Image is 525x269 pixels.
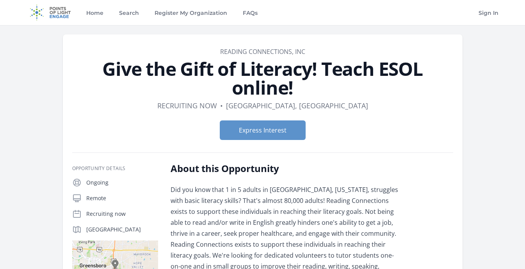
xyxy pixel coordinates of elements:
h2: About this Opportunity [171,162,399,175]
div: • [220,100,223,111]
p: [GEOGRAPHIC_DATA] [86,226,158,233]
h1: Give the Gift of Literacy! Teach ESOL online! [72,59,453,97]
dd: [GEOGRAPHIC_DATA], [GEOGRAPHIC_DATA] [226,100,368,111]
dd: Recruiting now [157,100,217,111]
p: Ongoing [86,179,158,187]
button: Express Interest [220,120,306,140]
h3: Opportunity Details [72,165,158,172]
p: Remote [86,194,158,202]
p: Recruiting now [86,210,158,218]
a: Reading Connections, Inc [220,47,305,56]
